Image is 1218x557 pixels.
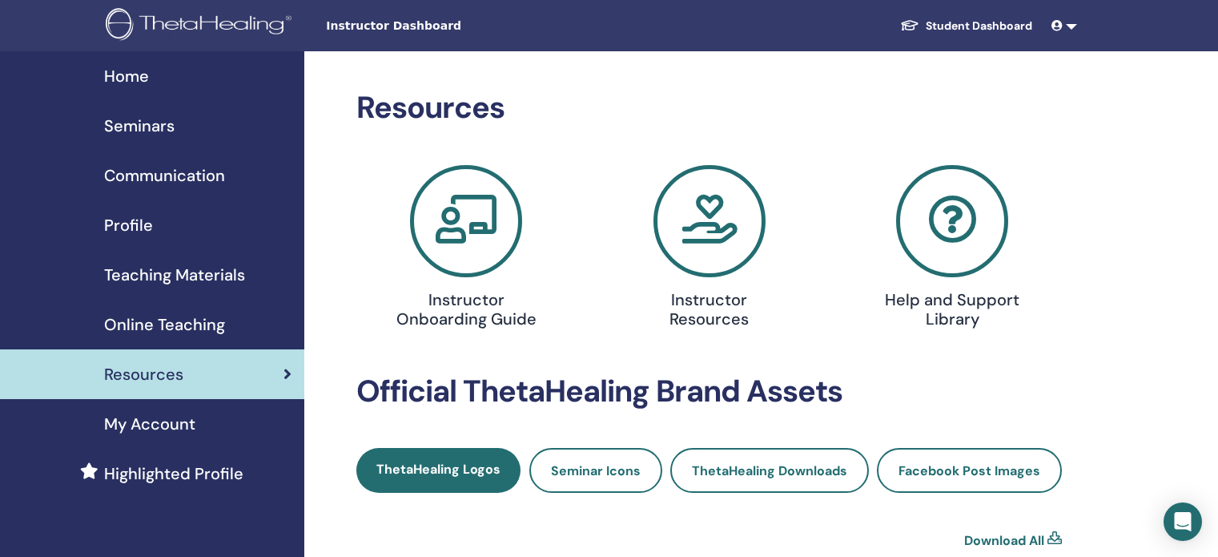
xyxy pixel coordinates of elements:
span: Resources [104,362,183,386]
span: Teaching Materials [104,263,245,287]
a: Facebook Post Images [877,448,1062,493]
span: Seminars [104,114,175,138]
a: Student Dashboard [887,11,1045,41]
span: ThetaHealing Downloads [692,462,847,479]
div: Open Intercom Messenger [1164,503,1202,541]
a: ThetaHealing Logos [356,448,521,493]
span: Instructor Dashboard [326,18,566,34]
a: Instructor Resources [597,165,822,335]
a: Seminar Icons [529,448,662,493]
span: ThetaHealing Logos [376,461,500,478]
span: Online Teaching [104,313,225,337]
a: Help and Support Library [840,165,1064,335]
span: Seminar Icons [551,462,641,479]
h4: Help and Support Library [874,290,1031,329]
a: ThetaHealing Downloads [670,448,869,493]
span: My Account [104,412,195,436]
img: logo.png [106,8,297,44]
span: Home [104,64,149,88]
h4: Instructor Onboarding Guide [388,290,545,329]
h2: Official ThetaHealing Brand Assets [356,373,1062,410]
a: Instructor Onboarding Guide [354,165,578,335]
a: Download All [964,531,1044,551]
h4: Instructor Resources [631,290,788,329]
img: graduation-cap-white.svg [900,18,919,32]
span: Facebook Post Images [898,462,1040,479]
span: Communication [104,163,225,188]
h2: Resources [356,90,1062,127]
span: Profile [104,213,153,237]
span: Highlighted Profile [104,462,243,486]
